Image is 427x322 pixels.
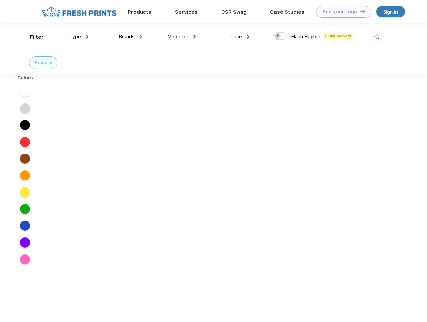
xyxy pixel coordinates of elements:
[35,59,48,66] div: Puma
[175,9,198,15] a: Services
[40,6,119,18] img: fo%20logo%202.webp
[322,9,357,15] div: Add your Logo
[12,74,38,82] div: Colors
[247,35,249,39] img: dropdown.png
[128,9,151,15] a: Products
[119,34,135,40] span: Brands
[323,33,353,39] span: 5 Day Delivery
[376,6,405,17] a: Sign in
[371,32,382,43] img: desktop_search.svg
[140,35,142,39] img: dropdown.png
[221,9,247,15] a: CSR Swag
[383,8,398,16] div: Sign in
[86,35,88,39] img: dropdown.png
[291,34,320,40] span: Flash Eligible
[167,34,188,40] span: Made for
[50,62,52,64] img: filter_cancel.svg
[193,35,196,39] img: dropdown.png
[230,34,242,40] span: Price
[360,10,365,13] img: DT
[30,33,44,41] div: Filter
[69,34,81,40] span: Type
